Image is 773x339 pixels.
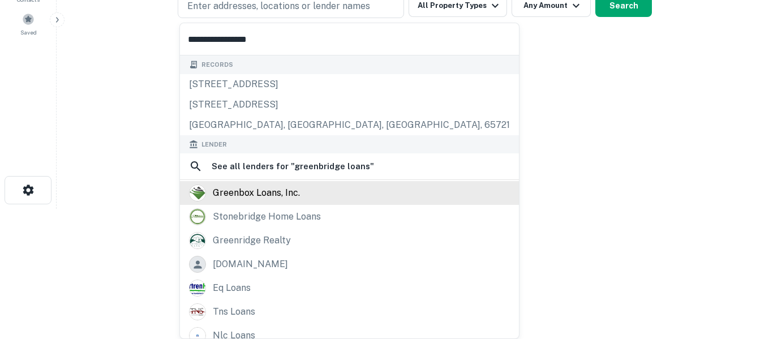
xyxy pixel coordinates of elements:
[201,60,233,70] span: Records
[190,233,205,248] img: picture
[213,256,288,273] div: [DOMAIN_NAME]
[20,28,37,37] span: Saved
[190,280,205,296] img: picture
[213,184,300,201] div: greenbox loans, inc.
[180,74,519,95] div: [STREET_ADDRESS]
[212,160,374,173] h6: See all lenders for " greenbridge loans "
[213,303,255,320] div: tns loans
[190,209,205,225] img: picture
[180,115,519,135] div: [GEOGRAPHIC_DATA], [GEOGRAPHIC_DATA], [GEOGRAPHIC_DATA], 65721
[180,252,519,276] a: [DOMAIN_NAME]
[180,205,519,229] a: stonebridge home loans
[180,229,519,252] a: greenridge realty
[190,304,205,320] img: picture
[180,181,519,205] a: greenbox loans, inc.
[213,208,321,225] div: stonebridge home loans
[3,8,53,39] a: Saved
[180,300,519,324] a: tns loans
[201,140,227,149] span: Lender
[180,276,519,300] a: eq loans
[716,248,773,303] iframe: Chat Widget
[213,280,251,297] div: eq loans
[190,185,205,201] img: picture
[213,232,291,249] div: greenridge realty
[180,95,519,115] div: [STREET_ADDRESS]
